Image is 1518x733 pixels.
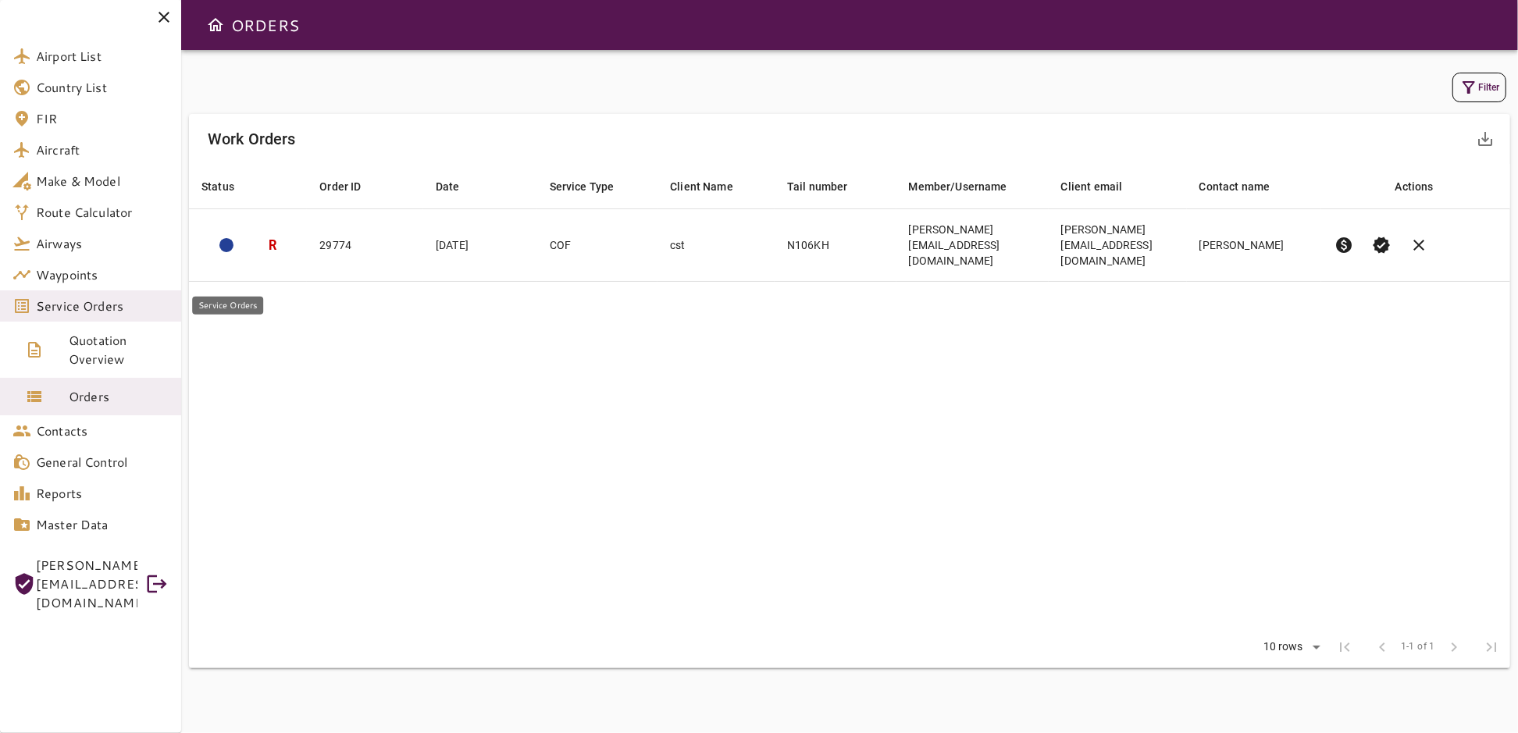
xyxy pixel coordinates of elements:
span: Member/Username [909,177,1028,196]
span: Previous Page [1363,628,1401,666]
div: Service Type [550,177,615,196]
span: Client Name [670,177,754,196]
td: [DATE] [423,209,537,282]
span: Country List [36,78,169,97]
span: Master Data [36,515,169,534]
div: ACTION REQUIRED [219,238,233,252]
span: paid [1334,236,1353,254]
h3: R [269,237,276,254]
div: Client email [1061,177,1123,196]
div: Tail number [787,177,848,196]
span: Order ID [319,177,381,196]
div: Status [201,177,234,196]
span: clear [1409,236,1428,254]
span: Make & Model [36,172,169,190]
span: Contacts [36,422,169,440]
td: 29774 [307,209,423,282]
button: Export [1466,120,1504,158]
span: Reports [36,484,169,503]
button: Cancel order [1400,226,1438,264]
button: Filter [1452,73,1506,102]
span: save_alt [1476,130,1495,148]
h6: ORDERS [231,12,299,37]
span: [PERSON_NAME][EMAIL_ADDRESS][DOMAIN_NAME] [36,556,137,612]
span: Next Page [1435,628,1473,666]
span: Contact name [1199,177,1291,196]
h6: Work Orders [208,126,296,151]
td: COF [537,209,658,282]
td: N106KH [775,209,896,282]
span: 1-1 of 1 [1401,639,1435,655]
span: Last Page [1473,628,1510,666]
span: Tail number [787,177,868,196]
span: Date [436,177,480,196]
div: Order ID [319,177,361,196]
span: Airways [36,234,169,253]
span: Route Calculator [36,203,169,222]
div: Member/Username [909,177,1007,196]
span: FIR [36,109,169,128]
span: Service Type [550,177,635,196]
span: Quotation Overview [69,331,169,368]
span: General Control [36,453,169,471]
td: [PERSON_NAME][EMAIL_ADDRESS][DOMAIN_NAME] [1049,209,1187,282]
td: cst [657,209,775,282]
span: Client email [1061,177,1143,196]
button: Open drawer [200,9,231,41]
button: Pre-Invoice order [1325,226,1363,264]
span: Service Orders [36,297,169,315]
div: Date [436,177,460,196]
div: Client Name [670,177,733,196]
button: Set Permit Ready [1363,226,1400,264]
span: Waypoints [36,265,169,284]
span: Airport List [36,47,169,66]
span: Status [201,177,255,196]
div: Contact name [1199,177,1270,196]
div: 10 rows [1253,635,1326,659]
div: Service Orders [192,297,263,315]
td: [PERSON_NAME][EMAIL_ADDRESS][DOMAIN_NAME] [896,209,1049,282]
span: verified [1372,236,1391,254]
span: Orders [69,387,169,406]
span: Aircraft [36,141,169,159]
span: First Page [1326,628,1363,666]
td: [PERSON_NAME] [1187,209,1322,282]
div: 10 rows [1260,640,1307,653]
